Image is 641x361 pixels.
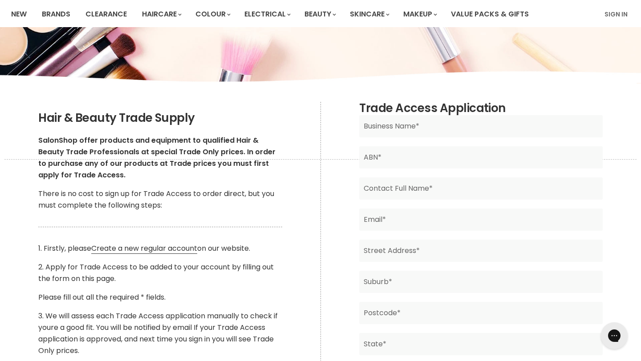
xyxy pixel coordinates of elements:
a: Create a new regular account [91,243,197,254]
p: 1. Firstly, please on our website. [38,243,282,254]
p: 3. We will assess each Trade Access application manually to check if youre a good fit. You will b... [38,310,282,357]
h2: Trade Access Application [359,102,602,115]
a: Beauty [298,5,341,24]
a: Value Packs & Gifts [444,5,536,24]
a: Colour [189,5,236,24]
a: New [4,5,33,24]
a: Brands [35,5,77,24]
a: Clearance [79,5,134,24]
a: Electrical [238,5,296,24]
iframe: Gorgias live chat messenger [596,319,632,352]
a: Sign In [599,5,633,24]
p: Please fill out all the required * fields. [38,292,282,303]
p: There is no cost to sign up for Trade Access to order direct, but you must complete the following... [38,188,282,211]
a: Makeup [397,5,442,24]
a: Skincare [343,5,395,24]
a: Haircare [135,5,187,24]
p: 2. Apply for Trade Access to be added to your account by filling out the form on this page. [38,261,282,285]
p: SalonShop offer products and equipment to qualified Hair & Beauty Trade Professionals at special ... [38,135,282,181]
h2: Hair & Beauty Trade Supply [38,112,282,125]
ul: Main menu [4,1,568,27]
